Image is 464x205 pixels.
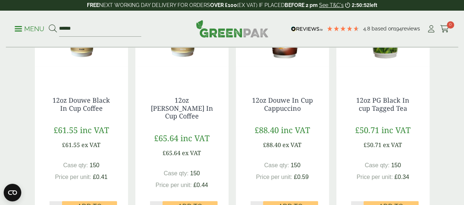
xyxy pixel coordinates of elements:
span: Case qty: [164,170,189,176]
span: Price per unit: [55,173,91,180]
span: inc VAT [281,124,310,135]
a: 12oz [PERSON_NAME] In Cup Coffee [151,95,213,120]
a: 0 [440,23,449,34]
span: £50.71 [363,140,381,149]
button: Open CMP widget [4,184,21,201]
span: 2:50:52 [352,2,369,8]
span: £65.64 [162,149,180,157]
span: ex VAT [383,140,402,149]
img: GreenPak Supplies [196,20,268,37]
span: Case qty: [63,162,88,168]
span: 150 [391,162,401,168]
span: left [369,2,377,8]
span: inc VAT [381,124,410,135]
span: ex VAT [282,140,302,149]
strong: BEFORE 2 pm [285,2,318,8]
span: reviews [402,26,420,32]
span: £88.40 [255,124,279,135]
span: £65.64 [154,132,178,143]
span: ex VAT [182,149,201,157]
a: Menu [15,25,44,32]
span: Case qty: [264,162,289,168]
span: £61.55 [54,124,78,135]
i: My Account [427,25,436,33]
span: £50.71 [355,124,379,135]
span: Price per unit: [357,173,393,180]
span: £0.44 [193,182,208,188]
span: inc VAT [80,124,109,135]
span: 194 [394,26,402,32]
i: Cart [440,25,449,33]
span: 150 [291,162,300,168]
span: £0.41 [93,173,107,180]
span: Case qty: [365,162,390,168]
span: ex VAT [81,140,101,149]
img: REVIEWS.io [291,26,323,32]
strong: FREE [87,2,99,8]
p: Menu [15,25,44,33]
a: See T&C's [319,2,344,8]
span: £61.55 [62,140,80,149]
span: Based on [372,26,394,32]
span: Price per unit: [256,173,292,180]
span: 0 [447,21,454,29]
span: £0.34 [394,173,409,180]
span: 150 [89,162,99,168]
span: £88.40 [263,140,281,149]
span: 150 [190,170,200,176]
span: £0.59 [294,173,308,180]
span: Price per unit: [156,182,192,188]
div: 4.78 Stars [326,25,359,32]
span: 4.8 [363,26,372,32]
strong: OVER £100 [210,2,237,8]
a: 12oz Douwe In Cup Cappuccino [252,95,313,112]
a: 12oz Douwe Black In Cup Coffee [52,95,110,112]
a: 12oz PG Black In cup Tagged Tea [356,95,409,112]
span: inc VAT [180,132,209,143]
